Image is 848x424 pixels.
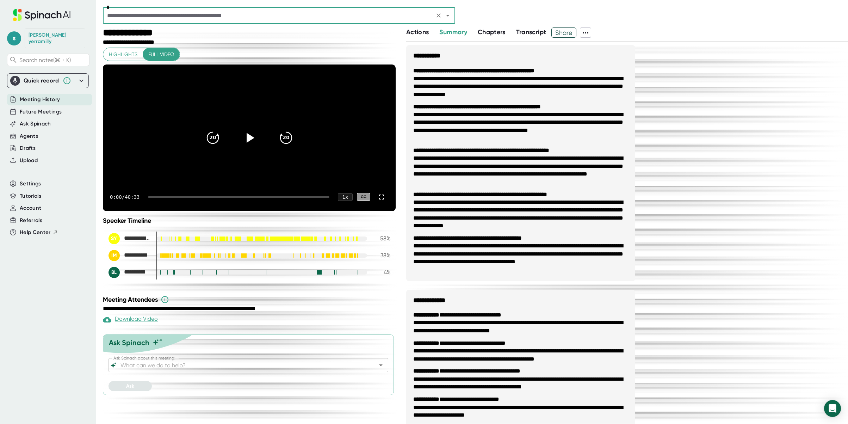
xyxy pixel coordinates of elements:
span: Highlights [109,50,137,59]
button: Help Center [20,228,58,236]
button: Agents [20,132,38,140]
span: Full video [148,50,174,59]
div: Isaac Marks [109,250,151,261]
button: Full video [143,48,180,61]
button: Settings [20,180,41,188]
div: 38 % [373,252,390,259]
button: Account [20,204,41,212]
span: Search notes (⌘ + K) [19,57,71,63]
input: What can we do to help? [119,360,365,370]
span: Transcript [516,28,546,36]
span: Actions [406,28,429,36]
button: Highlights [103,48,143,61]
div: Quick record [24,77,59,84]
div: Sumant Yerramilly [109,233,151,244]
button: Actions [406,27,429,37]
button: Meeting History [20,96,60,104]
span: Help Center [20,228,51,236]
button: Transcript [516,27,546,37]
div: Ben Liddle [109,267,151,278]
button: Summary [439,27,467,37]
div: 0:00 / 40:33 [110,194,140,200]
div: Quick record [10,74,86,88]
button: Tutorials [20,192,41,200]
div: Meeting Attendees [103,295,397,304]
button: Share [551,27,576,38]
button: Referrals [20,216,42,225]
button: Clear [434,11,444,20]
div: SY [109,233,120,244]
span: Share [552,26,576,39]
div: IM [109,250,120,261]
button: Ask [109,381,152,391]
span: Chapters [478,28,506,36]
span: Summary [439,28,467,36]
div: CC [357,193,370,201]
button: Open [443,11,453,20]
button: Upload [20,156,38,165]
div: 58 % [373,235,390,242]
div: 1 x [338,193,353,201]
button: Chapters [478,27,506,37]
span: Ask [126,383,134,389]
button: Ask Spinach [20,120,51,128]
div: 4 % [373,269,390,276]
div: Download Video [103,315,158,324]
div: BL [109,267,120,278]
button: Drafts [20,144,36,152]
button: Open [376,360,386,370]
span: s [7,31,21,45]
div: Open Intercom Messenger [824,400,841,417]
button: Future Meetings [20,108,62,116]
div: Speaker Timeline [103,217,396,225]
div: Ask Spinach [109,338,149,347]
div: sumant yerramilly [29,32,81,44]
